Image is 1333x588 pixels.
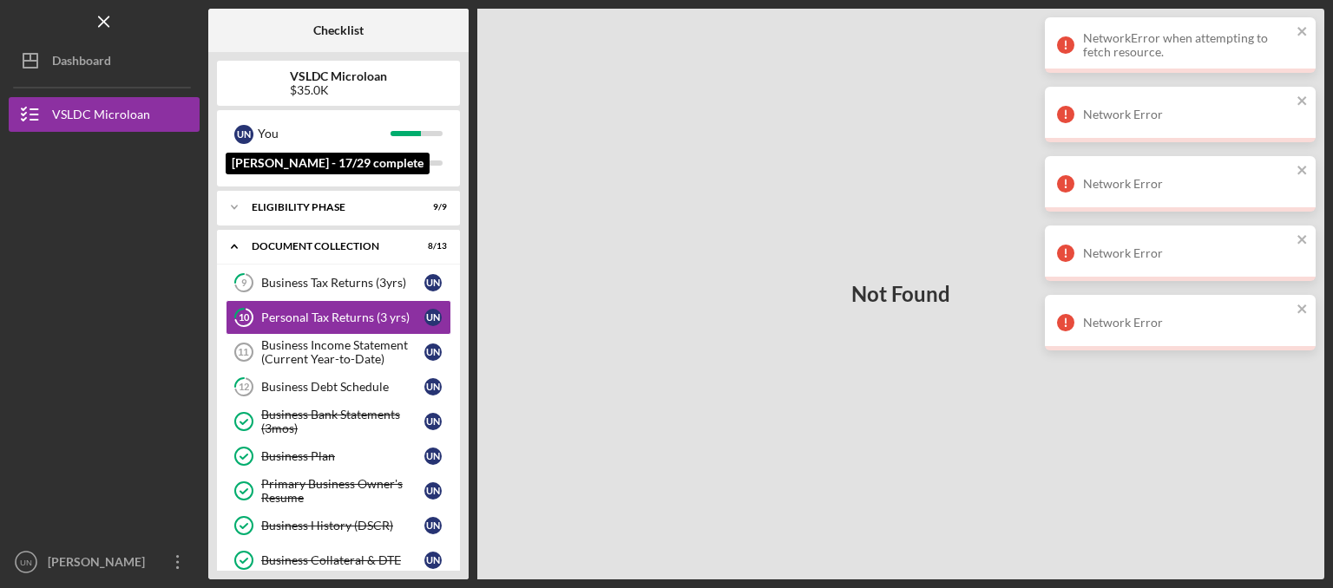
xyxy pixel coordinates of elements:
text: UN [20,558,32,567]
div: U N [424,309,442,326]
button: UN[PERSON_NAME] [9,545,200,579]
div: Primary Business Owner's Resume [261,477,424,505]
button: close [1297,232,1309,249]
b: Checklist [313,23,364,37]
div: [PERSON_NAME] [258,148,391,178]
button: close [1297,302,1309,318]
div: Business Collateral & DTE [261,553,424,567]
a: 12Business Debt ScheduleUN [226,369,451,404]
div: U N [424,482,442,500]
div: Dashboard [52,43,111,82]
button: Dashboard [9,43,200,78]
div: U N [424,517,442,534]
div: U N [424,343,442,361]
div: NetworkError when attempting to fetch resource. [1083,31,1291,59]
div: Network Error [1083,108,1291,121]
div: S W [234,154,253,173]
tspan: 10 [239,312,250,323]
a: 10Personal Tax Returns (3 yrs)UN [226,300,451,335]
div: $35.0K [290,83,387,97]
div: U N [424,274,442,291]
h3: Not Found [851,282,950,306]
button: close [1297,94,1309,110]
div: VSLDC Microloan [52,97,150,136]
div: U N [424,413,442,430]
a: Business History (DSCR)UN [226,508,451,543]
button: VSLDC Microloan [9,97,200,132]
b: VSLDC Microloan [290,69,387,83]
div: Document Collection [252,241,404,252]
div: U N [424,448,442,465]
tspan: 11 [238,347,248,357]
div: Business Tax Returns (3yrs) [261,276,424,290]
div: U N [234,125,253,144]
a: Business Collateral & DTEUN [226,543,451,578]
tspan: 9 [241,278,247,289]
div: Eligibility Phase [252,202,404,212]
div: 8 / 13 [416,241,447,252]
div: 9 / 9 [416,202,447,212]
div: Business History (DSCR) [261,519,424,532]
div: You [258,119,391,148]
a: Business Bank Statements (3mos)UN [226,404,451,439]
button: close [1297,24,1309,41]
div: Network Error [1083,246,1291,260]
div: U N [424,378,442,395]
div: Business Plan [261,449,424,463]
div: Network Error [1083,177,1291,191]
div: Network Error [1083,316,1291,330]
div: Business Income Statement (Current Year-to-Date) [261,338,424,366]
div: Personal Tax Returns (3 yrs) [261,310,424,324]
button: close [1297,163,1309,180]
a: 9Business Tax Returns (3yrs)UN [226,265,451,300]
div: Business Debt Schedule [261,380,424,394]
a: Primary Business Owner's ResumeUN [226,474,451,508]
div: [PERSON_NAME] [43,545,156,584]
div: U N [424,552,442,569]
a: Business PlanUN [226,439,451,474]
div: Business Bank Statements (3mos) [261,408,424,435]
tspan: 12 [239,382,249,393]
a: 11Business Income Statement (Current Year-to-Date)UN [226,335,451,369]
